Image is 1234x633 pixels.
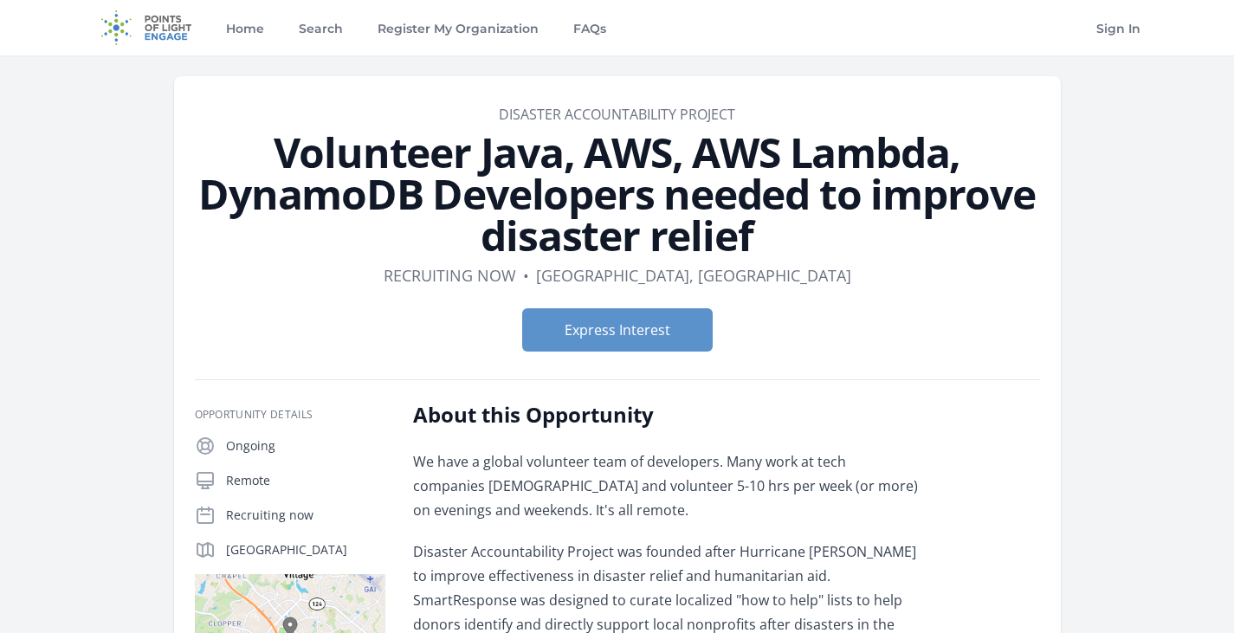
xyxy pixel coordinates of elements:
dd: [GEOGRAPHIC_DATA], [GEOGRAPHIC_DATA] [536,263,851,287]
p: [GEOGRAPHIC_DATA] [226,541,385,559]
p: Recruiting now [226,507,385,524]
button: Express Interest [522,308,713,352]
p: Remote [226,472,385,489]
h2: About this Opportunity [413,401,920,429]
h1: Volunteer Java, AWS, AWS Lambda, DynamoDB Developers needed to improve disaster relief [195,132,1040,256]
dd: Recruiting now [384,263,516,287]
div: • [523,263,529,287]
p: We have a global volunteer team of developers. Many work at tech companies [DEMOGRAPHIC_DATA] and... [413,449,920,522]
p: Ongoing [226,437,385,455]
a: Disaster Accountability Project [499,105,735,124]
h3: Opportunity Details [195,408,385,422]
